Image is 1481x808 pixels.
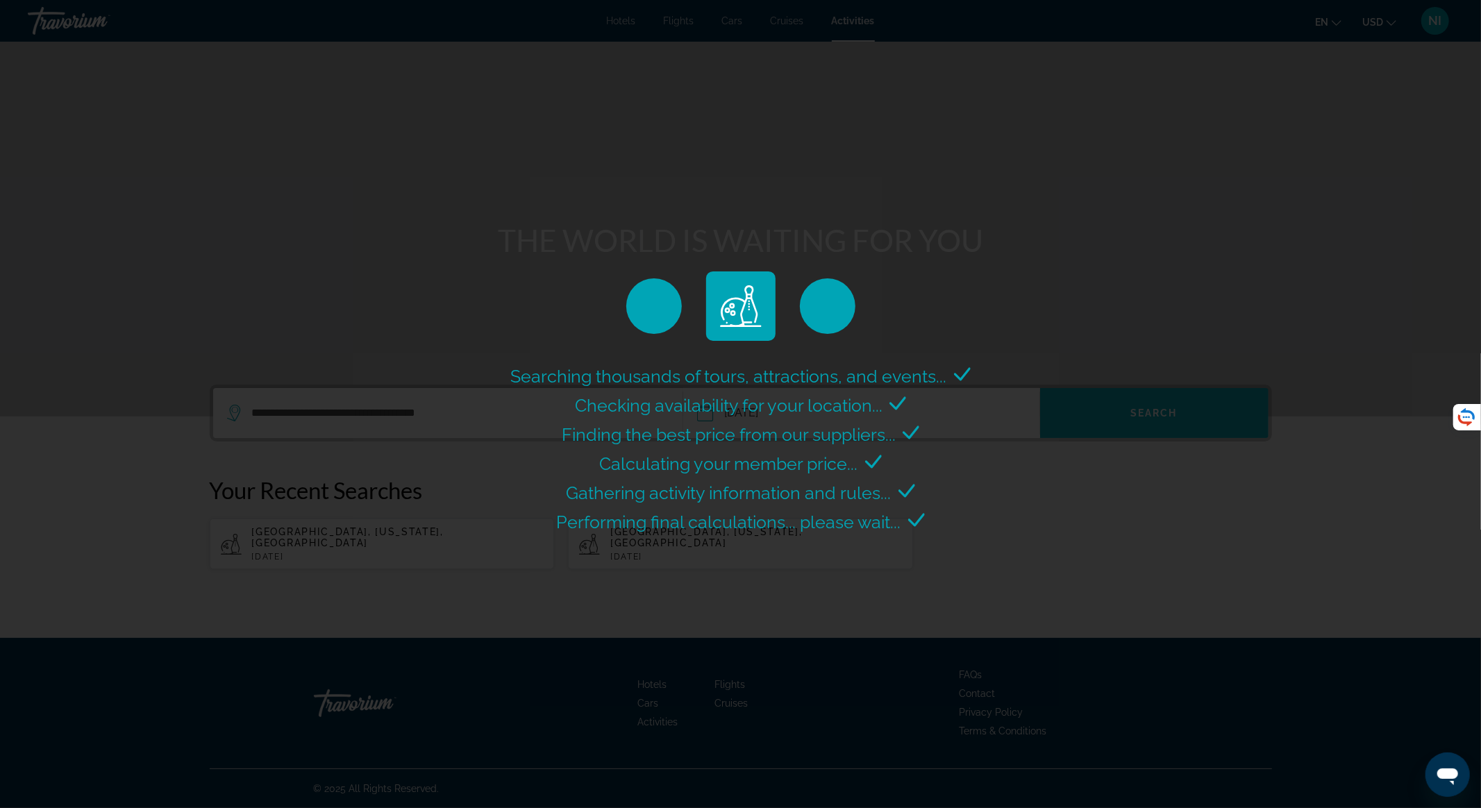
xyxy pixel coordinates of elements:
[511,366,947,387] span: Searching thousands of tours, attractions, and events...
[557,512,901,532] span: Performing final calculations... please wait...
[600,453,858,474] span: Calculating your member price...
[575,395,882,416] span: Checking availability for your location...
[562,424,896,445] span: Finding the best price from our suppliers...
[1425,752,1470,797] iframe: Кнопка для запуску вікна повідомлень
[567,482,892,503] span: Gathering activity information and rules...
